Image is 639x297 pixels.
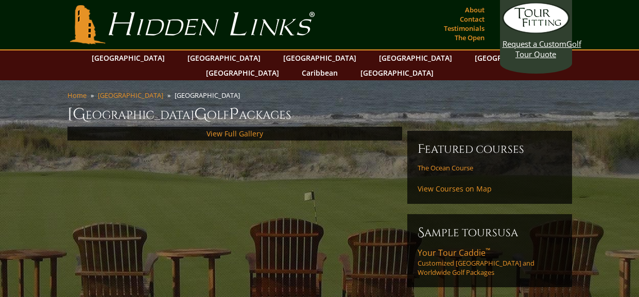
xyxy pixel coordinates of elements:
a: [GEOGRAPHIC_DATA] [201,65,284,80]
a: View Full Gallery [206,129,263,138]
a: [GEOGRAPHIC_DATA] [278,50,361,65]
a: The Ocean Course [418,164,483,172]
h6: Sample ToursUSA [418,224,562,241]
li: [GEOGRAPHIC_DATA] [175,91,244,100]
a: Testimonials [441,21,487,36]
a: View Courses on Map [418,184,492,194]
a: The Open [452,30,487,45]
span: Request a Custom [503,39,566,49]
a: [GEOGRAPHIC_DATA] [87,50,170,65]
a: Home [67,91,87,100]
sup: ™ [486,246,490,255]
a: [GEOGRAPHIC_DATA] [182,50,266,65]
a: Request a CustomGolf Tour Quote [503,3,569,59]
a: [GEOGRAPHIC_DATA] [98,91,163,100]
a: [GEOGRAPHIC_DATA] [374,50,457,65]
a: Contact [457,12,487,26]
span: P [229,104,239,125]
span: G [194,104,207,125]
a: Your Tour Caddie™Customized [GEOGRAPHIC_DATA] and Worldwide Golf Packages [418,247,562,277]
a: Caribbean [297,65,343,80]
a: [GEOGRAPHIC_DATA] [355,65,439,80]
h6: Featured Courses [418,141,562,158]
h1: [GEOGRAPHIC_DATA] olf ackages [67,104,572,125]
span: Your Tour Caddie [418,247,490,258]
a: [GEOGRAPHIC_DATA] [470,50,553,65]
a: About [462,3,487,17]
